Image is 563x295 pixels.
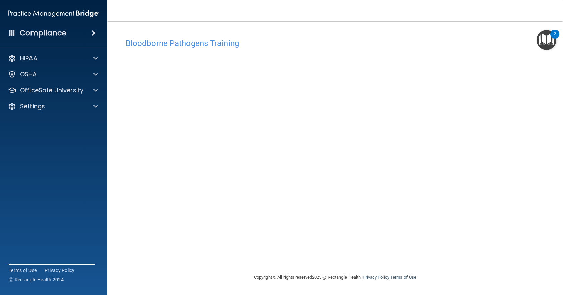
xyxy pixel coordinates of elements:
a: Terms of Use [9,267,37,274]
span: Ⓒ Rectangle Health 2024 [9,276,64,283]
a: Terms of Use [390,275,416,280]
h4: Bloodborne Pathogens Training [126,39,545,48]
p: HIPAA [20,54,37,62]
div: Copyright © All rights reserved 2025 @ Rectangle Health | | [213,267,457,288]
a: Privacy Policy [45,267,75,274]
p: Settings [20,102,45,110]
button: Open Resource Center, 2 new notifications [537,30,556,50]
img: PMB logo [8,7,99,20]
p: OfficeSafe University [20,86,83,94]
a: Privacy Policy [363,275,389,280]
h4: Compliance [20,28,66,38]
p: OSHA [20,70,37,78]
iframe: bbp [126,51,545,257]
a: Settings [8,102,98,110]
a: OfficeSafe University [8,86,98,94]
a: OSHA [8,70,98,78]
a: HIPAA [8,54,98,62]
div: 2 [554,34,556,43]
